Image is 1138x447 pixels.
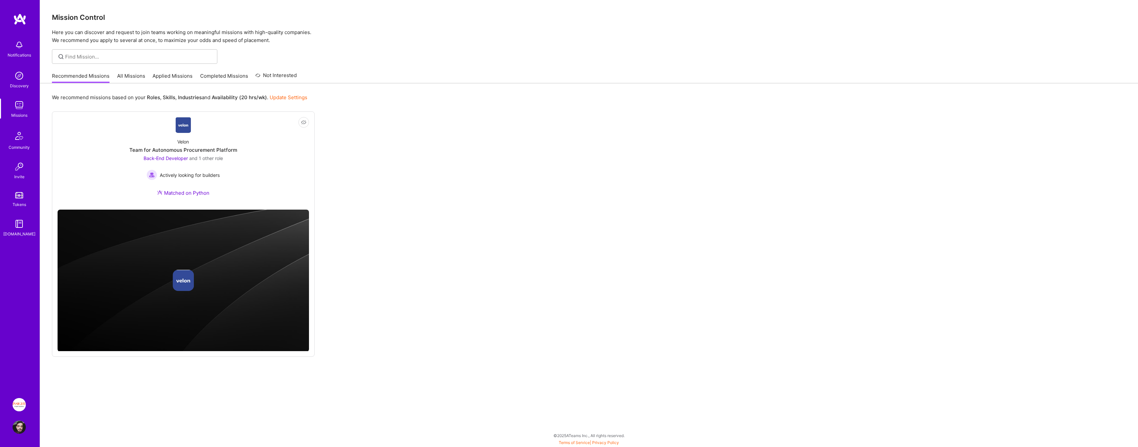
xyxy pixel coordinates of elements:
[11,398,27,411] a: Insight Partners: Data & AI - Sourcing
[13,160,26,173] img: Invite
[176,117,191,133] img: Company Logo
[52,13,1126,21] h3: Mission Control
[14,173,24,180] div: Invite
[11,128,27,144] img: Community
[40,427,1138,444] div: © 2025 ATeams Inc., All rights reserved.
[13,13,26,25] img: logo
[117,72,145,83] a: All Missions
[212,94,267,101] b: Availability (20 hrs/wk)
[13,69,26,82] img: discovery
[13,217,26,230] img: guide book
[153,72,193,83] a: Applied Missions
[13,398,26,411] img: Insight Partners: Data & AI - Sourcing
[147,94,160,101] b: Roles
[178,94,202,101] b: Industries
[58,117,309,204] a: Company LogoVelonTeam for Autonomous Procurement PlatformBack-End Developer and 1 other roleActiv...
[3,230,35,237] div: [DOMAIN_NAME]
[57,53,65,61] i: icon SearchGrey
[559,440,619,445] span: |
[144,155,188,161] span: Back-End Developer
[13,38,26,52] img: bell
[255,71,297,83] a: Not Interested
[52,94,307,101] p: We recommend missions based on your , , and .
[10,82,29,89] div: Discovery
[13,201,26,208] div: Tokens
[559,440,590,445] a: Terms of Service
[13,99,26,112] img: teamwork
[11,112,27,119] div: Missions
[157,189,209,196] div: Matched on Python
[129,146,237,153] div: Team for Autonomous Procurement Platform
[13,421,26,434] img: User Avatar
[270,94,307,101] a: Update Settings
[163,94,175,101] b: Skills
[160,172,220,179] span: Actively looking for builders
[52,28,1126,44] p: Here you can discover and request to join teams working on meaningful missions with high-quality ...
[52,72,109,83] a: Recommended Missions
[301,120,306,125] i: icon EyeClosed
[8,52,31,59] div: Notifications
[147,170,157,180] img: Actively looking for builders
[157,190,162,195] img: Ateam Purple Icon
[173,270,194,291] img: Company logo
[65,53,212,60] input: Find Mission...
[177,138,189,145] div: Velon
[15,192,23,198] img: tokens
[189,155,223,161] span: and 1 other role
[9,144,30,151] div: Community
[58,210,309,352] img: cover
[592,440,619,445] a: Privacy Policy
[11,421,27,434] a: User Avatar
[200,72,248,83] a: Completed Missions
